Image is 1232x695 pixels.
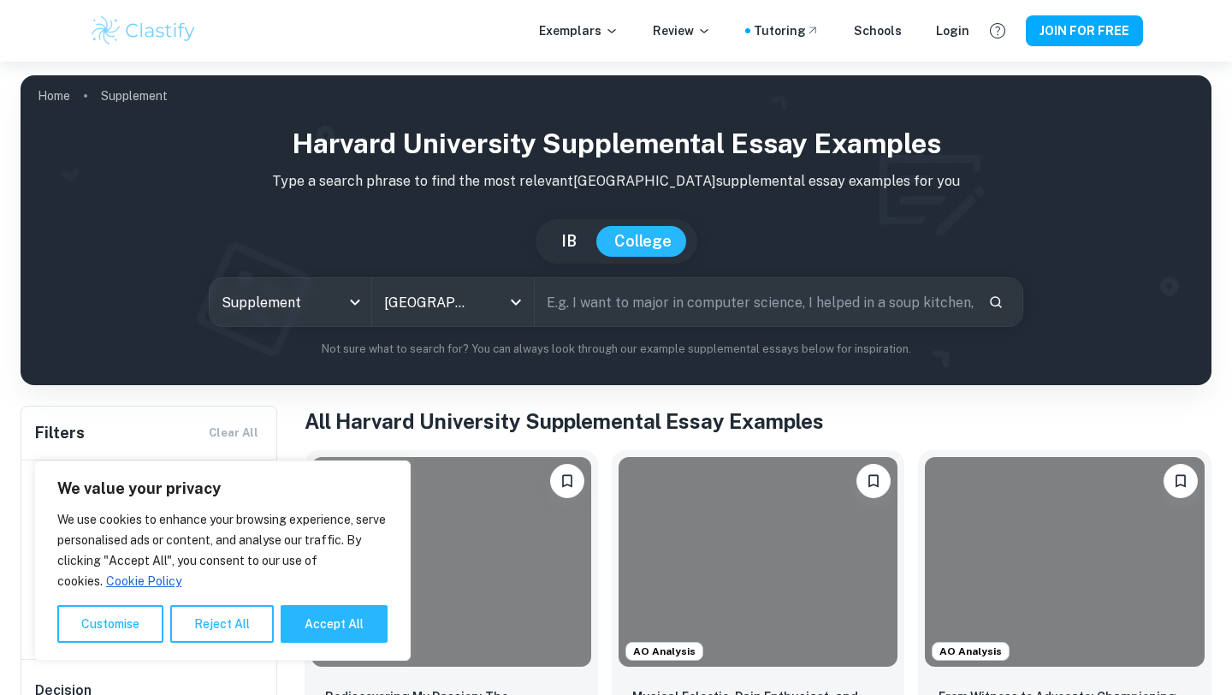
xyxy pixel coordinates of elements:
button: Help and Feedback [983,16,1012,45]
h1: Harvard University Supplemental Essay Examples [34,123,1198,164]
button: Please log in to bookmark exemplars [550,464,584,498]
a: Tutoring [754,21,820,40]
button: Customise [57,605,163,643]
a: Schools [854,21,902,40]
a: Cookie Policy [105,573,182,589]
span: AO Analysis [626,644,702,659]
a: Home [38,84,70,108]
button: Open [504,290,528,314]
button: College [597,226,689,257]
p: We use cookies to enhance your browsing experience, serve personalised ads or content, and analys... [57,509,388,591]
h6: Filters [35,421,85,445]
button: Please log in to bookmark exemplars [1164,464,1198,498]
button: Reject All [170,605,274,643]
img: profile cover [21,75,1211,385]
button: Search [981,288,1010,317]
button: JOIN FOR FREE [1026,15,1143,46]
h1: All Harvard University Supplemental Essay Examples [305,406,1211,437]
button: Please log in to bookmark exemplars [856,464,891,498]
button: IB [544,226,594,257]
p: Exemplars [539,21,619,40]
p: Review [653,21,711,40]
p: Type a search phrase to find the most relevant [GEOGRAPHIC_DATA] supplemental essay examples for you [34,171,1198,192]
a: Login [936,21,969,40]
span: AO Analysis [933,644,1009,659]
div: Supplement [210,278,371,326]
input: E.g. I want to major in computer science, I helped in a soup kitchen, I want to join the debate t... [535,278,974,326]
p: Not sure what to search for? You can always look through our example supplemental essays below fo... [34,341,1198,358]
p: Supplement [101,86,168,105]
div: We value your privacy [34,460,411,661]
button: Accept All [281,605,388,643]
img: Clastify logo [89,14,198,48]
p: We value your privacy [57,478,388,499]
